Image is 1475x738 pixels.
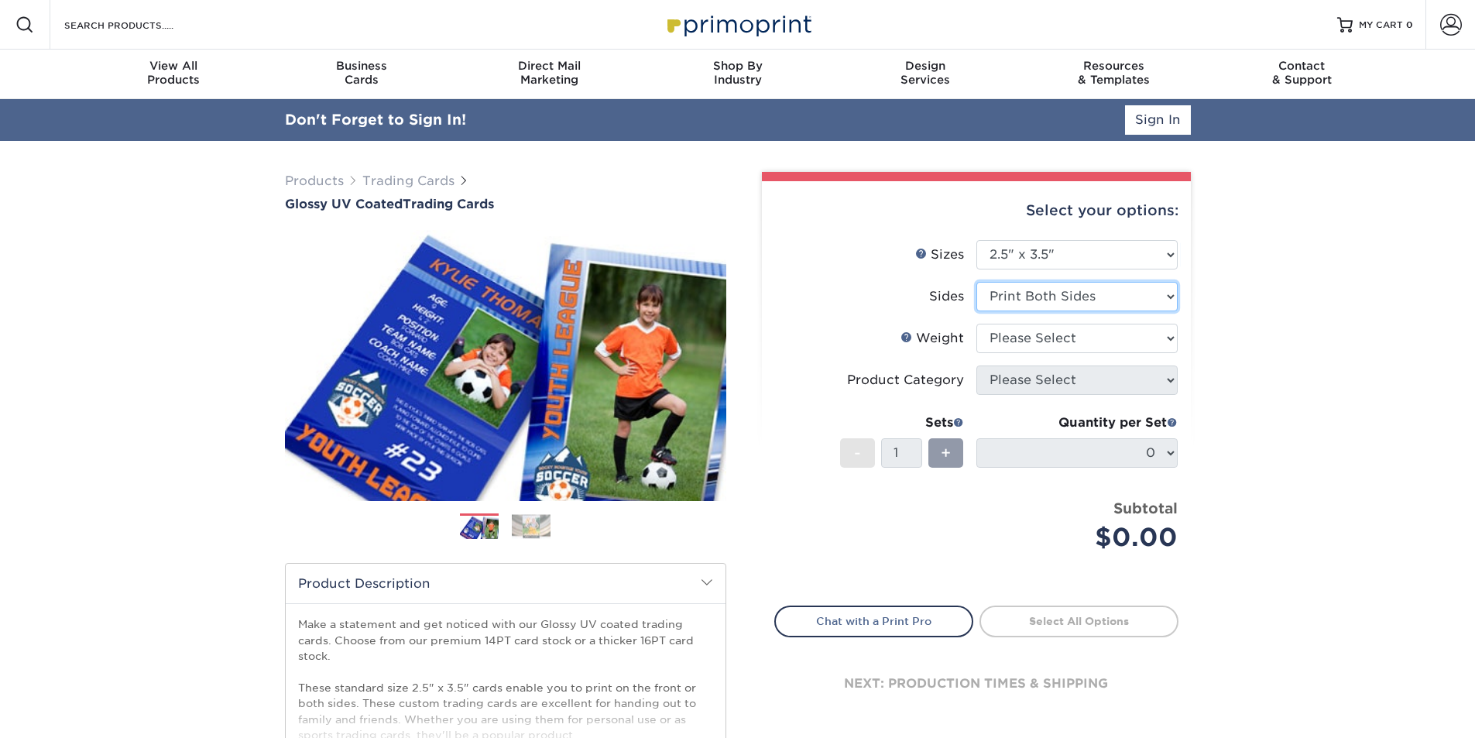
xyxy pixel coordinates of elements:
[915,245,964,264] div: Sizes
[1406,19,1413,30] span: 0
[847,371,964,390] div: Product Category
[976,414,1178,432] div: Quantity per Set
[455,59,643,73] span: Direct Mail
[1020,50,1208,99] a: Resources& Templates
[286,564,725,603] h2: Product Description
[1113,499,1178,517] strong: Subtotal
[285,197,403,211] span: Glossy UV Coated
[1359,19,1403,32] span: MY CART
[774,637,1178,730] div: next: production times & shipping
[979,606,1178,637] a: Select All Options
[512,514,551,538] img: Trading Cards 02
[854,441,861,465] span: -
[80,50,268,99] a: View AllProducts
[285,173,344,188] a: Products
[832,59,1020,87] div: Services
[1020,59,1208,73] span: Resources
[455,50,643,99] a: Direct MailMarketing
[80,59,268,73] span: View All
[267,50,455,99] a: BusinessCards
[1208,59,1396,87] div: & Support
[929,287,964,306] div: Sides
[80,59,268,87] div: Products
[900,329,964,348] div: Weight
[1208,50,1396,99] a: Contact& Support
[1125,105,1191,135] a: Sign In
[660,8,815,41] img: Primoprint
[941,441,951,465] span: +
[285,197,726,211] h1: Trading Cards
[455,59,643,87] div: Marketing
[362,173,455,188] a: Trading Cards
[1208,59,1396,73] span: Contact
[832,50,1020,99] a: DesignServices
[285,109,466,131] div: Don't Forget to Sign In!
[267,59,455,73] span: Business
[460,514,499,541] img: Trading Cards 01
[1020,59,1208,87] div: & Templates
[832,59,1020,73] span: Design
[285,197,726,211] a: Glossy UV CoatedTrading Cards
[63,15,214,34] input: SEARCH PRODUCTS.....
[774,606,973,637] a: Chat with a Print Pro
[840,414,964,432] div: Sets
[643,59,832,87] div: Industry
[988,519,1178,556] div: $0.00
[774,181,1178,240] div: Select your options:
[643,59,832,73] span: Shop By
[643,50,832,99] a: Shop ByIndustry
[285,213,726,518] img: Glossy UV Coated 01
[267,59,455,87] div: Cards
[4,691,132,733] iframe: Google Customer Reviews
